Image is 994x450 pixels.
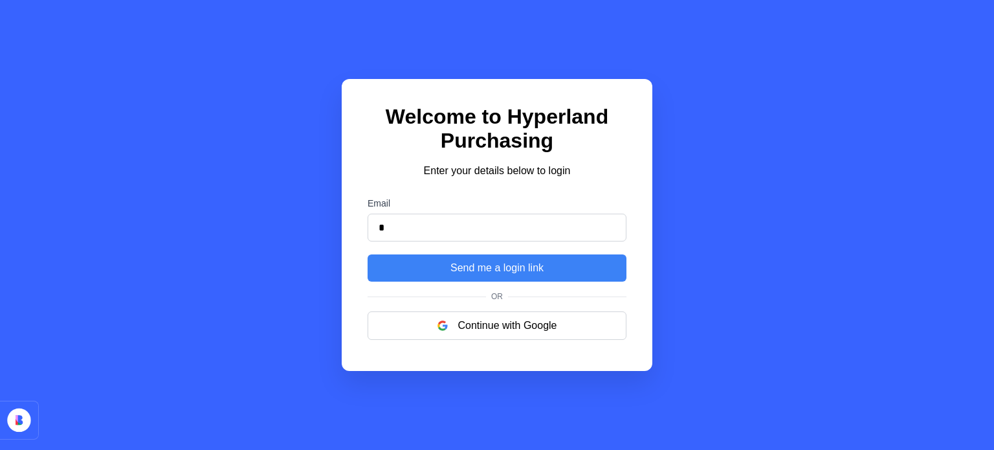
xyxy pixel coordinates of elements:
h1: Welcome to Hyperland Purchasing [368,105,626,153]
button: Continue with Google [368,311,626,340]
p: Enter your details below to login [368,163,626,179]
span: Or [486,292,508,301]
button: Send me a login link [368,254,626,282]
img: google logo [437,321,448,331]
label: Email [368,198,626,208]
